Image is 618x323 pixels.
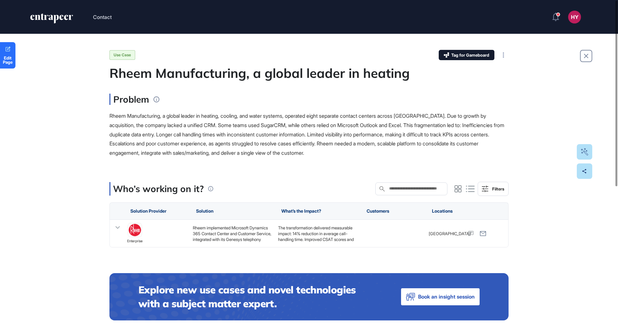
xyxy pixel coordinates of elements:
[367,208,389,214] span: Customers
[281,208,321,214] span: What’s the Impact?
[109,50,135,60] div: Use Case
[113,182,204,196] p: Who’s working on it?
[30,14,74,26] a: entrapeer-logo
[127,238,143,244] span: enterprise
[451,53,489,57] span: Tag for Gameboard
[193,225,272,242] div: Rheem implemented Microsoft Dynamics 365 Contact Center and Customer Service, integrated with its...
[432,208,453,214] span: Locations
[401,288,480,305] button: Book an insight session
[138,283,375,311] h4: Explore new use cases and novel technologies with a subject matter expert.
[128,223,142,237] img: image
[130,208,166,214] span: Solution Provider
[492,186,504,191] div: Filters
[196,208,213,214] span: Solution
[429,231,471,236] span: [GEOGRAPHIC_DATA]
[109,65,509,81] div: Rheem Manufacturing, a global leader in heating
[93,13,112,21] button: Contact
[109,111,509,158] p: Rheem Manufacturing, a global leader in heating, cooling, and water systems, operated eight separ...
[478,182,509,196] button: Filters
[568,11,581,23] button: HY
[109,94,149,105] h3: Problem
[418,292,475,301] span: Book an insight session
